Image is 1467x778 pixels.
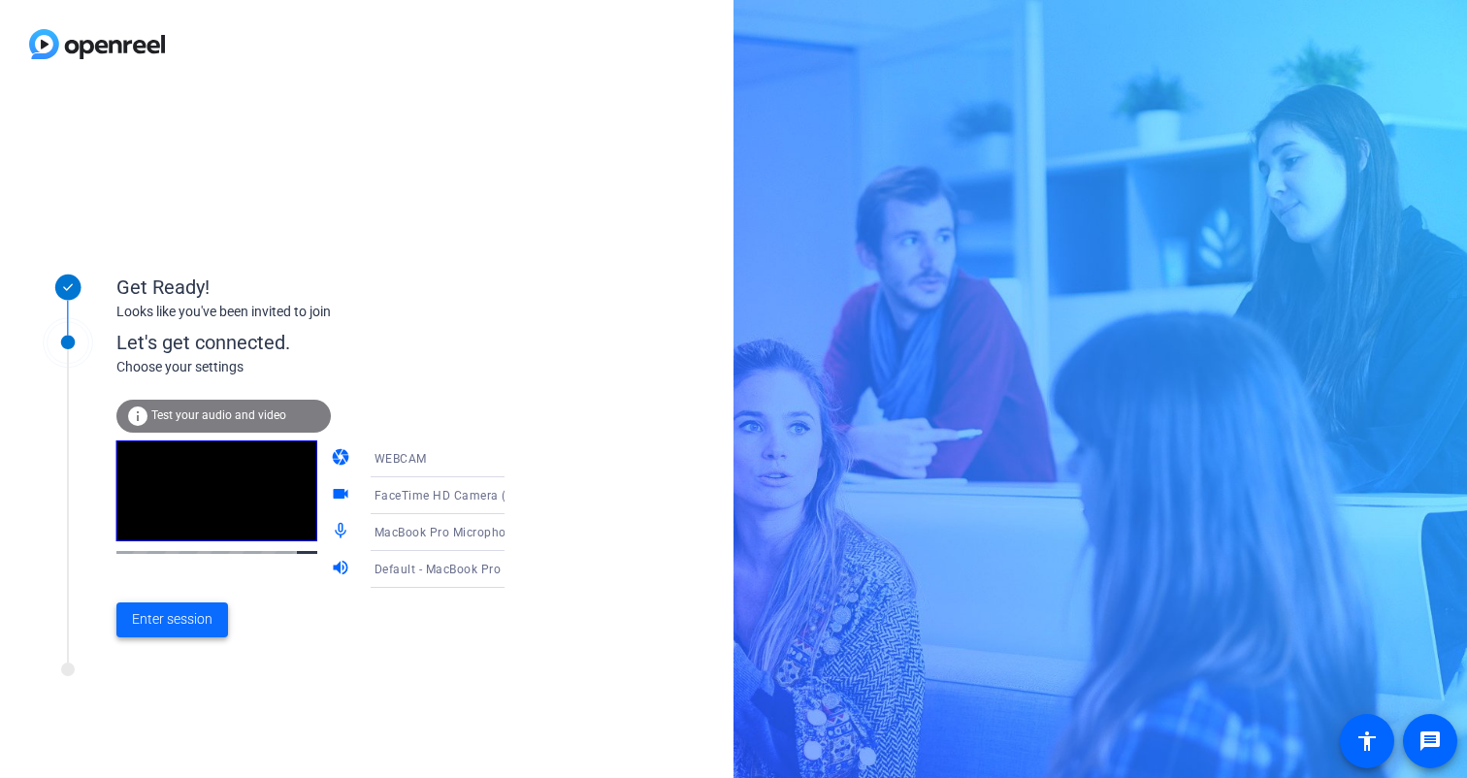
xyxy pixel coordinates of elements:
[331,521,354,544] mat-icon: mic_none
[375,452,427,466] span: WEBCAM
[331,484,354,507] mat-icon: videocam
[1418,729,1442,753] mat-icon: message
[116,302,505,322] div: Looks like you've been invited to join
[375,487,573,502] span: FaceTime HD Camera (2C0E:82E3)
[375,524,572,539] span: MacBook Pro Microphone (Built-in)
[1355,729,1379,753] mat-icon: accessibility
[375,561,608,576] span: Default - MacBook Pro Speakers (Built-in)
[132,609,212,630] span: Enter session
[116,328,544,357] div: Let's get connected.
[126,405,149,428] mat-icon: info
[151,408,286,422] span: Test your audio and video
[331,558,354,581] mat-icon: volume_up
[116,357,544,377] div: Choose your settings
[331,447,354,470] mat-icon: camera
[116,273,505,302] div: Get Ready!
[116,602,228,637] button: Enter session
